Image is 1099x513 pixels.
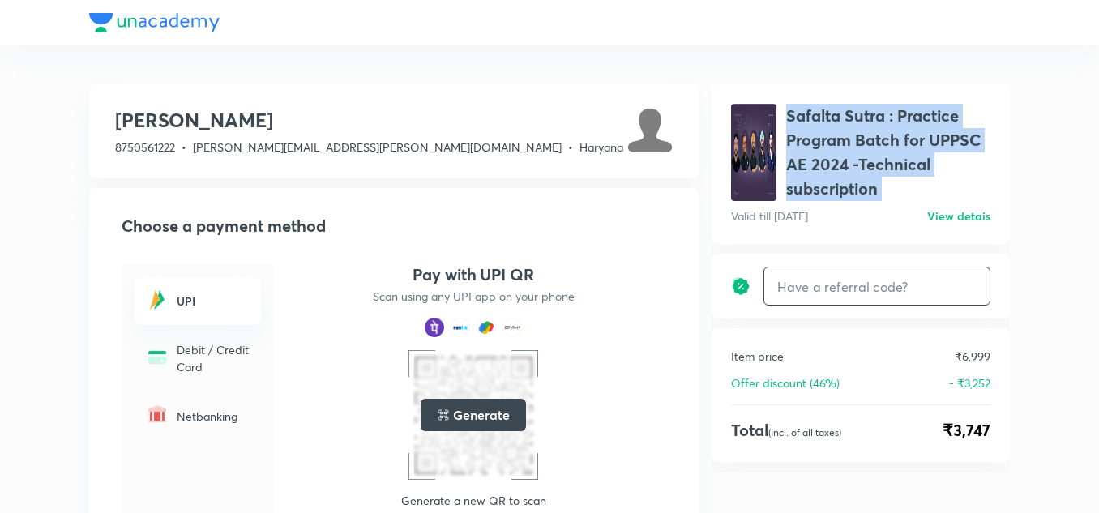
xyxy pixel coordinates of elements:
[786,104,990,201] h1: Safalta Sutra : Practice Program Batch for UPPSC AE 2024 -Technical subscription
[144,401,170,427] img: -
[401,493,546,509] p: Generate a new QR to scan
[115,107,623,133] h3: [PERSON_NAME]
[768,426,841,438] p: (Incl. of all taxes)
[193,139,562,155] span: [PERSON_NAME][EMAIL_ADDRESS][PERSON_NAME][DOMAIN_NAME]
[477,318,496,337] img: payment method
[731,374,840,391] p: Offer discount (46%)
[451,318,470,337] img: payment method
[502,318,522,337] img: payment method
[144,344,170,370] img: -
[731,276,750,296] img: discount
[579,139,623,155] span: Haryana
[437,408,450,421] img: loading..
[425,318,444,337] img: payment method
[927,207,990,224] h6: View detais
[115,139,175,155] span: 8750561222
[731,348,784,365] p: Item price
[568,139,573,155] span: •
[122,214,673,238] h2: Choose a payment method
[144,287,170,313] img: -
[182,139,186,155] span: •
[949,374,990,391] p: - ₹3,252
[955,348,990,365] p: ₹6,999
[177,408,251,425] p: Netbanking
[627,107,673,152] img: Avatar
[731,104,776,201] img: avatar
[177,341,251,375] p: Debit / Credit Card
[731,207,808,224] p: Valid till [DATE]
[764,267,990,306] input: Have a referral code?
[943,418,990,442] span: ₹3,747
[413,264,534,285] h4: Pay with UPI QR
[373,289,575,305] p: Scan using any UPI app on your phone
[453,405,509,425] h5: Generate
[731,418,841,442] h4: Total
[177,293,251,310] h6: UPI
